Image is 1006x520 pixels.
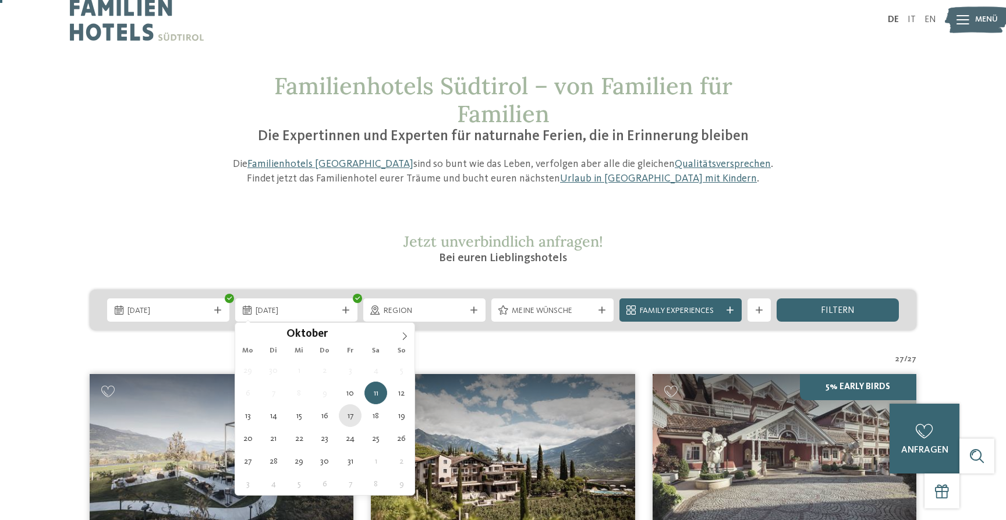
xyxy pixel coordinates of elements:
a: DE [888,15,899,24]
span: September 29, 2025 [236,359,259,382]
span: Oktober 29, 2025 [288,450,310,472]
span: So [389,347,415,355]
span: Oktober 1, 2025 [288,359,310,382]
span: Oktober 27, 2025 [236,450,259,472]
span: Die Expertinnen und Experten für naturnahe Ferien, die in Erinnerung bleiben [258,129,749,144]
span: Oktober 15, 2025 [288,404,310,427]
span: Oktober 11, 2025 [364,382,387,404]
span: filtern [821,306,855,315]
span: Oktober 13, 2025 [236,404,259,427]
a: IT [908,15,916,24]
span: [DATE] [127,305,209,317]
span: Oktober 5, 2025 [390,359,413,382]
span: November 1, 2025 [364,450,387,472]
span: November 9, 2025 [390,472,413,495]
span: Menü [975,14,998,26]
a: Urlaub in [GEOGRAPHIC_DATA] mit Kindern [560,173,757,184]
a: Qualitätsversprechen [675,159,771,169]
span: Jetzt unverbindlich anfragen! [403,232,603,251]
p: Die sind so bunt wie das Leben, verfolgen aber alle die gleichen . Findet jetzt das Familienhotel... [226,157,780,186]
span: Oktober 30, 2025 [313,450,336,472]
span: [DATE] [256,305,337,317]
span: Familienhotels Südtirol – von Familien für Familien [274,71,732,129]
span: November 8, 2025 [364,472,387,495]
a: anfragen [890,404,959,473]
span: Oktober [286,329,328,340]
span: November 3, 2025 [236,472,259,495]
span: Oktober 25, 2025 [364,427,387,450]
span: Oktober 22, 2025 [288,427,310,450]
span: Meine Wünsche [512,305,593,317]
span: Oktober 4, 2025 [364,359,387,382]
span: 27 [908,354,916,365]
span: November 7, 2025 [339,472,362,495]
span: Oktober 12, 2025 [390,382,413,404]
span: Oktober 23, 2025 [313,427,336,450]
span: Family Experiences [640,305,721,317]
span: Oktober 24, 2025 [339,427,362,450]
span: Oktober 14, 2025 [262,404,285,427]
span: Sa [363,347,389,355]
span: Do [312,347,338,355]
span: Fr [338,347,363,355]
span: November 5, 2025 [288,472,310,495]
span: Oktober 26, 2025 [390,427,413,450]
span: November 6, 2025 [313,472,336,495]
span: Oktober 16, 2025 [313,404,336,427]
span: November 4, 2025 [262,472,285,495]
span: Oktober 3, 2025 [339,359,362,382]
span: September 30, 2025 [262,359,285,382]
span: Oktober 31, 2025 [339,450,362,472]
span: Oktober 7, 2025 [262,382,285,404]
span: Oktober 18, 2025 [364,404,387,427]
span: November 2, 2025 [390,450,413,472]
span: Mo [235,347,261,355]
span: Oktober 6, 2025 [236,382,259,404]
span: Mi [286,347,312,355]
span: Oktober 9, 2025 [313,382,336,404]
span: Oktober 19, 2025 [390,404,413,427]
input: Year [328,327,366,340]
span: Oktober 21, 2025 [262,427,285,450]
span: / [904,354,908,365]
a: Familienhotels [GEOGRAPHIC_DATA] [247,159,413,169]
span: Bei euren Lieblingshotels [439,252,567,264]
span: anfragen [901,446,948,455]
span: Di [261,347,286,355]
span: Oktober 8, 2025 [288,382,310,404]
span: Oktober 2, 2025 [313,359,336,382]
span: Oktober 20, 2025 [236,427,259,450]
span: Oktober 28, 2025 [262,450,285,472]
span: Region [384,305,465,317]
a: EN [924,15,936,24]
span: 27 [895,354,904,365]
span: Oktober 10, 2025 [339,382,362,404]
span: Oktober 17, 2025 [339,404,362,427]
